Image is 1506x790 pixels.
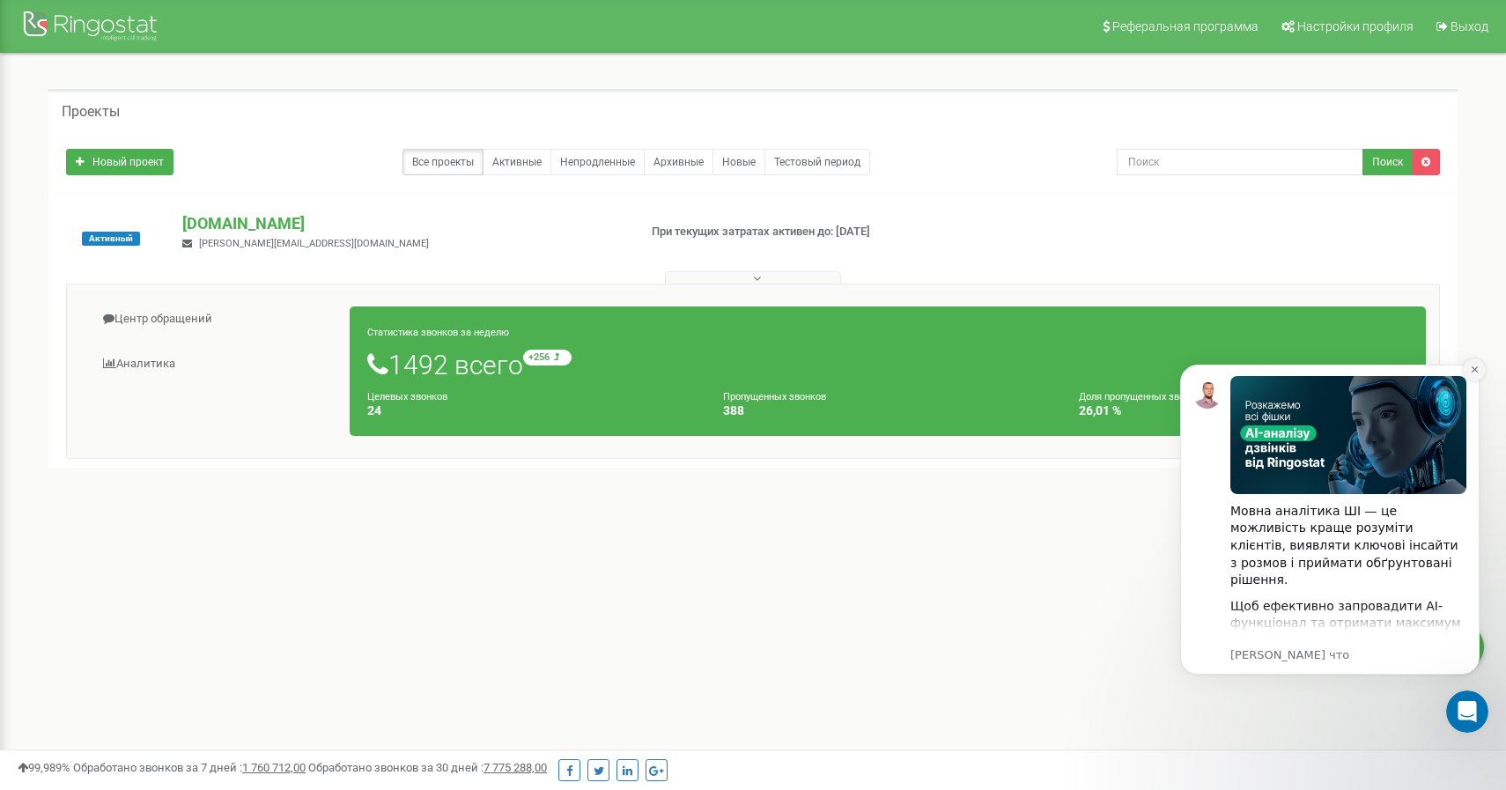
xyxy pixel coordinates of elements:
span: Выход [1451,19,1488,33]
a: Новые [712,149,765,175]
h5: Проекты [62,104,120,120]
a: Новый проект [66,149,173,175]
h4: 388 [723,404,1052,417]
h4: 26,01 % [1079,404,1408,417]
small: Целевых звонков [367,391,447,402]
span: Настройки профиля [1297,19,1414,33]
a: Центр обращений [80,298,351,341]
p: [DOMAIN_NAME] [182,212,623,235]
span: [PERSON_NAME][EMAIL_ADDRESS][DOMAIN_NAME] [199,238,429,249]
small: Доля пропущенных звонков [1079,391,1206,402]
a: Непродленные [550,149,645,175]
span: Обработано звонков за 7 дней : [73,761,306,774]
u: 1 760 712,00 [242,761,306,774]
button: Поиск [1362,149,1413,175]
span: 99,989% [18,761,70,774]
small: Пропущенных звонков [723,391,826,402]
h4: 24 [367,404,697,417]
span: Реферальная программа [1112,19,1259,33]
iframe: Intercom live chat [1446,690,1488,733]
span: Обработано звонков за 30 дней : [308,761,547,774]
a: Тестовый период [764,149,870,175]
a: Все проекты [402,149,484,175]
p: При текущих затратах активен до: [DATE] [652,224,976,240]
small: +256 [523,350,572,365]
iframe: Intercom notifications сообщение [1154,338,1506,742]
u: 7 775 288,00 [484,761,547,774]
input: Поиск [1117,149,1364,175]
h1: 1492 всего [367,350,1408,380]
a: Архивные [644,149,713,175]
a: Аналитика [80,343,351,386]
small: Статистика звонков за неделю [367,327,509,338]
a: Активные [483,149,551,175]
span: Активный [82,232,140,246]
